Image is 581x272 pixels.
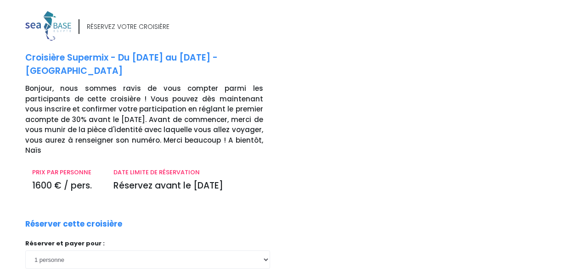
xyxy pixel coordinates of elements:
p: Bonjour, nous sommes ravis de vous compter parmi les participants de cette croisière ! Vous pouve... [25,83,284,156]
div: RÉSERVEZ VOTRE CROISIÈRE [87,22,169,32]
img: logo_color1.png [25,11,71,41]
p: DATE LIMITE DE RÉSERVATION [113,168,263,177]
p: Réservez avant le [DATE] [113,179,263,193]
p: Croisière Supermix - Du [DATE] au [DATE] - [GEOGRAPHIC_DATA] [25,51,284,78]
p: Réserver et payer pour : [25,239,270,248]
p: PRIX PAR PERSONNE [32,168,100,177]
p: 1600 € / pers. [32,179,100,193]
p: Réserver cette croisière [25,218,122,230]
